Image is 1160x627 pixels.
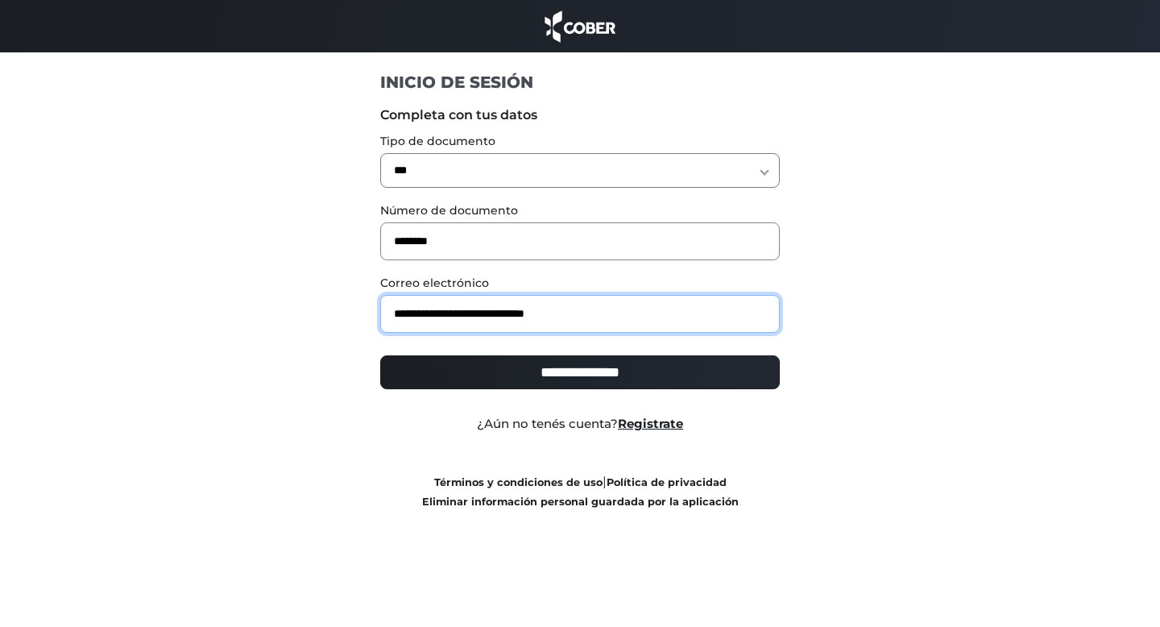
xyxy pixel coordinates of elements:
div: ¿Aún no tenés cuenta? [368,415,793,434]
a: Términos y condiciones de uso [434,476,603,488]
a: Política de privacidad [607,476,727,488]
img: cober_marca.png [541,8,619,44]
label: Completa con tus datos [380,106,781,125]
label: Tipo de documento [380,133,781,150]
a: Registrate [618,416,683,431]
label: Correo electrónico [380,275,781,292]
label: Número de documento [380,202,781,219]
div: | [368,472,793,511]
h1: INICIO DE SESIÓN [380,72,781,93]
a: Eliminar información personal guardada por la aplicación [422,496,739,508]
